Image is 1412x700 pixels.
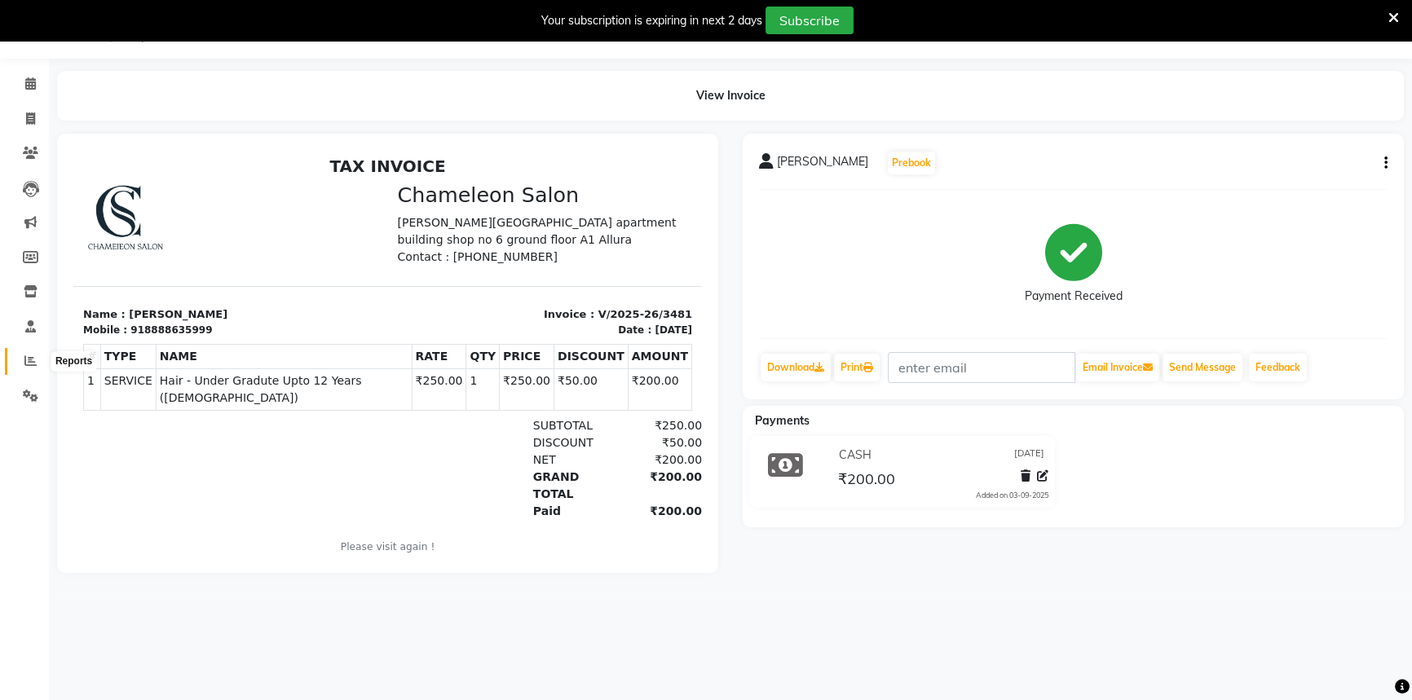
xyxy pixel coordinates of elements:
[1076,354,1159,381] button: Email Invoice
[539,353,629,370] div: ₹200.00
[1014,447,1044,464] span: [DATE]
[57,71,1404,121] div: View Invoice
[541,12,762,29] div: Your subscription is expiring in next 2 days
[338,218,393,260] td: ₹250.00
[888,352,1075,383] input: enter email
[393,194,426,218] th: QTY
[839,447,871,464] span: CASH
[539,302,629,319] div: ₹200.00
[86,222,335,257] span: Hair - Under Gradute Upto 12 Years ([DEMOGRAPHIC_DATA])
[766,7,854,34] button: Subscribe
[1025,288,1123,305] div: Payment Received
[10,156,305,173] p: Name : [PERSON_NAME]
[539,267,629,284] div: ₹250.00
[554,194,618,218] th: AMOUNT
[450,284,540,302] div: DISCOUNT
[480,194,554,218] th: DISCOUNT
[777,153,868,176] span: [PERSON_NAME]
[10,173,54,187] div: Mobile :
[57,173,139,187] div: 918888635999
[450,302,540,319] div: NET
[888,152,935,174] button: Prebook
[324,99,620,116] p: Contact : [PHONE_NUMBER]
[11,218,28,260] td: 1
[324,64,620,99] p: [PERSON_NAME][GEOGRAPHIC_DATA] apartment building shop no 6 ground floor A1 Allura
[581,173,619,187] div: [DATE]
[27,194,82,218] th: TYPE
[450,319,540,353] div: GRAND TOTAL
[426,194,481,218] th: PRICE
[480,218,554,260] td: ₹50.00
[761,354,831,381] a: Download
[1163,354,1242,381] button: Send Message
[838,469,895,492] span: ₹200.00
[10,390,619,404] p: Please visit again !
[324,156,620,173] p: Invoice : V/2025-26/3481
[11,194,28,218] th: #
[755,413,810,428] span: Payments
[539,319,629,353] div: ₹200.00
[539,284,629,302] div: ₹50.00
[545,173,578,187] div: Date :
[976,490,1048,501] div: Added on 03-09-2025
[1249,354,1307,381] a: Feedback
[82,194,338,218] th: NAME
[10,7,619,26] h2: TAX INVOICE
[450,267,540,284] div: SUBTOTAL
[51,352,96,372] div: Reports
[834,354,880,381] a: Print
[426,218,481,260] td: ₹250.00
[338,194,393,218] th: RATE
[393,218,426,260] td: 1
[27,218,82,260] td: SERVICE
[450,353,540,370] div: Paid
[324,33,620,58] h3: Chameleon Salon
[554,218,618,260] td: ₹200.00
